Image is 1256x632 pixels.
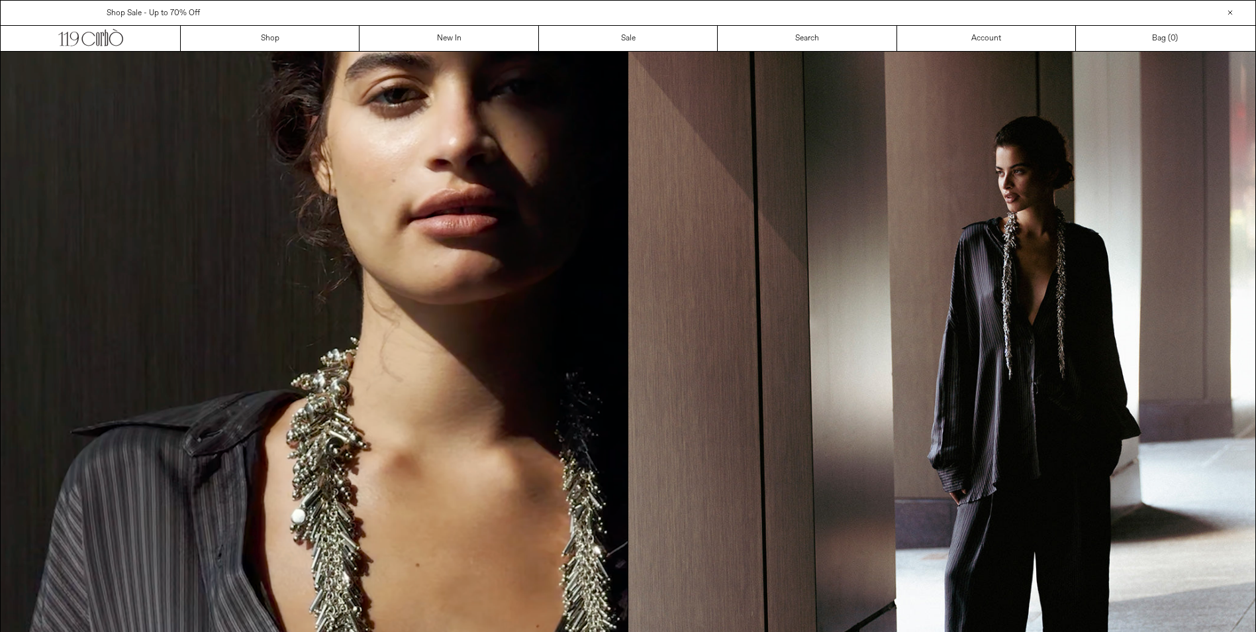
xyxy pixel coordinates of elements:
[1171,33,1175,44] span: 0
[718,26,896,51] a: Search
[107,8,200,19] a: Shop Sale - Up to 70% Off
[181,26,360,51] a: Shop
[539,26,718,51] a: Sale
[360,26,538,51] a: New In
[1076,26,1255,51] a: Bag ()
[897,26,1076,51] a: Account
[1171,32,1178,44] span: )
